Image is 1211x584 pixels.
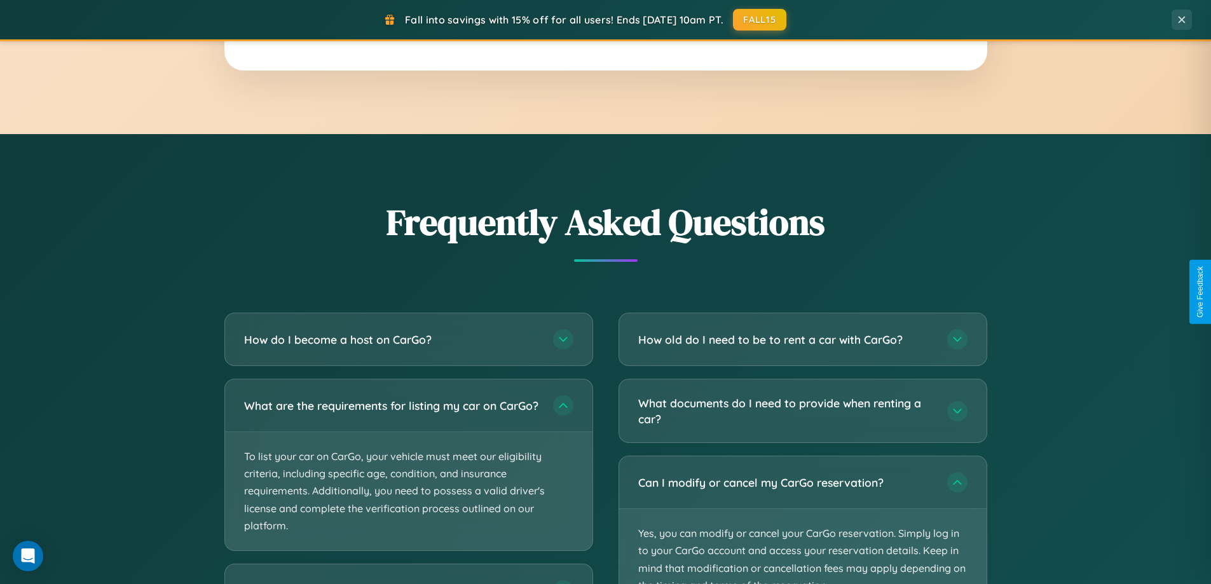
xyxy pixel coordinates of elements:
h3: How old do I need to be to rent a car with CarGo? [638,332,934,348]
span: Fall into savings with 15% off for all users! Ends [DATE] 10am PT. [405,13,723,26]
button: FALL15 [733,9,786,31]
div: Open Intercom Messenger [13,541,43,571]
h3: What documents do I need to provide when renting a car? [638,395,934,426]
p: To list your car on CarGo, your vehicle must meet our eligibility criteria, including specific ag... [225,432,592,550]
h3: How do I become a host on CarGo? [244,332,540,348]
div: Give Feedback [1196,266,1205,318]
h3: What are the requirements for listing my car on CarGo? [244,398,540,414]
h3: Can I modify or cancel my CarGo reservation? [638,475,934,491]
h2: Frequently Asked Questions [224,198,987,247]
